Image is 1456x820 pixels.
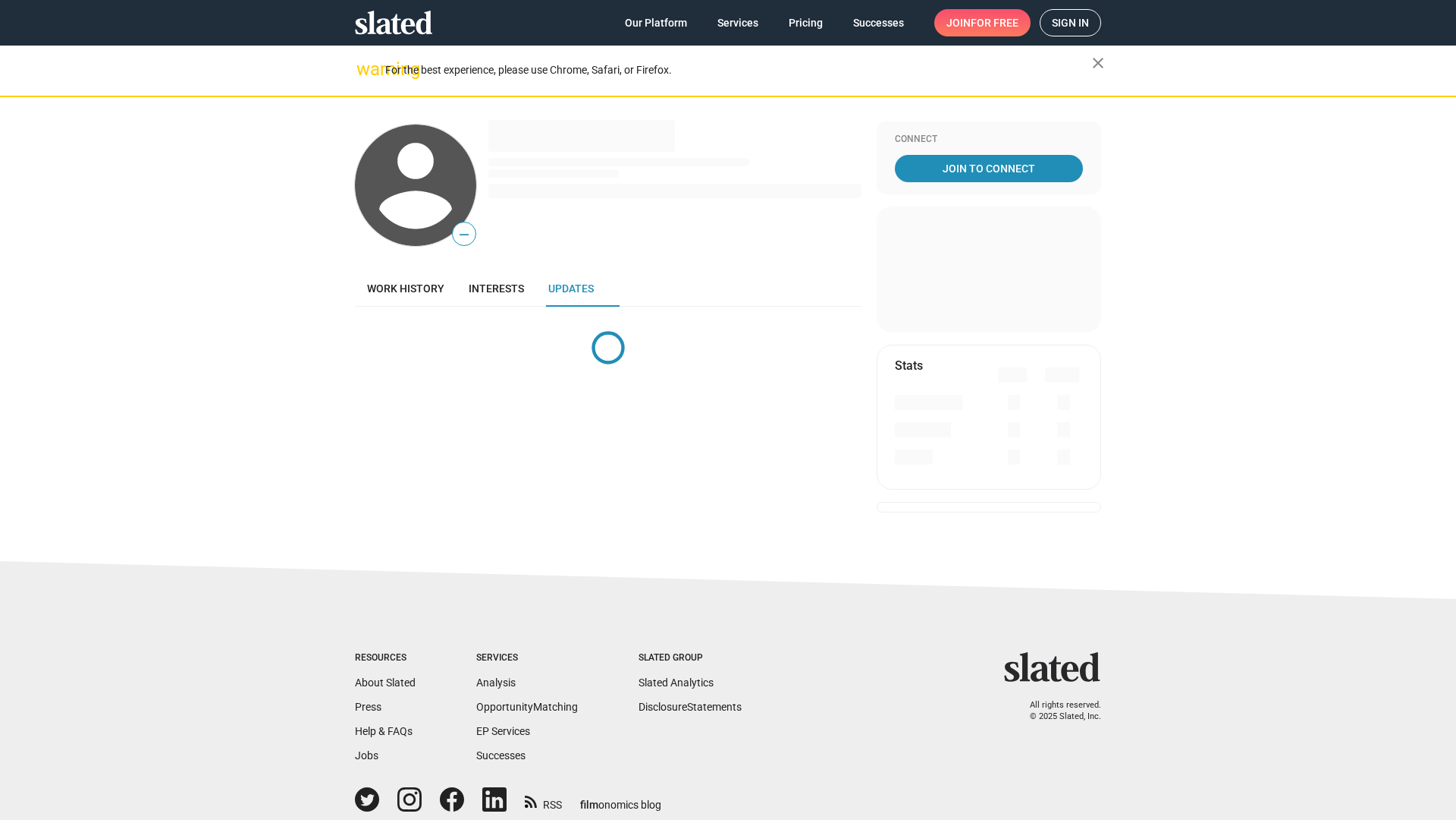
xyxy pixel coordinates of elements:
span: Work history [367,282,444,295]
span: Services [717,9,758,36]
div: Services [476,652,578,664]
mat-icon: close [1089,54,1107,72]
a: Joinfor free [934,9,1031,36]
a: Our Platform [613,9,699,36]
span: Join To Connect [898,155,1080,182]
span: film [580,799,598,811]
a: Work history [355,270,457,307]
a: Updates [536,270,606,307]
div: For the best experience, please use Chrome, Safari, or Firefox. [385,60,1092,80]
a: Help & FAQs [355,725,413,737]
a: RSS [525,789,562,812]
span: Our Platform [625,9,687,36]
a: Successes [841,9,916,36]
span: Pricing [789,9,823,36]
a: filmonomics blog [580,786,661,812]
a: Pricing [777,9,835,36]
div: Resources [355,652,416,664]
span: Updates [548,282,594,295]
span: Sign in [1052,10,1089,36]
span: for free [971,9,1018,36]
mat-card-title: Stats [895,358,923,374]
a: EP Services [476,725,530,737]
a: Analysis [476,676,516,689]
mat-icon: warning [356,60,375,78]
a: Join To Connect [895,155,1083,182]
a: Jobs [355,749,378,762]
a: DisclosureStatements [639,701,742,713]
span: Join [946,9,1018,36]
a: Press [355,701,381,713]
a: Sign in [1040,9,1101,36]
p: All rights reserved. © 2025 Slated, Inc. [1014,700,1101,722]
div: Connect [895,134,1083,146]
span: Successes [853,9,904,36]
a: Services [705,9,770,36]
a: About Slated [355,676,416,689]
a: Interests [457,270,536,307]
div: Slated Group [639,652,742,664]
a: Slated Analytics [639,676,714,689]
span: Interests [469,282,524,295]
span: — [453,225,475,244]
a: Successes [476,749,526,762]
a: OpportunityMatching [476,701,578,713]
